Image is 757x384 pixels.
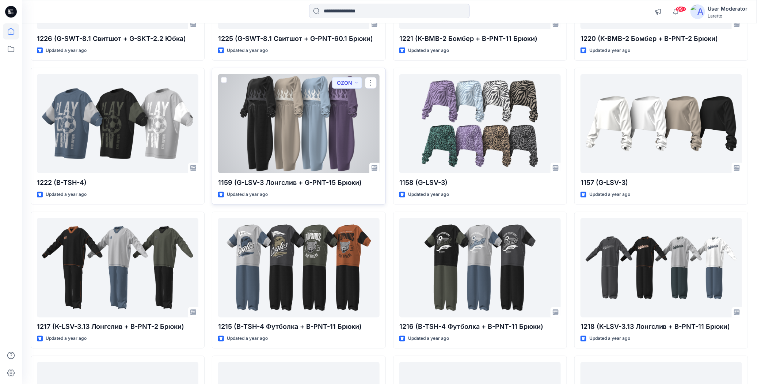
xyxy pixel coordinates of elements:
[708,13,748,19] div: Laretto
[37,34,198,44] p: 1226 (G-SWT-8.1 Свитшот + G-SKT-2.2 Юбка)
[227,191,268,198] p: Updated a year ago
[399,74,561,174] a: 1158 (G-LSV-3)
[46,191,87,198] p: Updated a year ago
[589,47,630,54] p: Updated a year ago
[399,34,561,44] p: 1221 (K-BMB-2 Бомбер + B-PNT-11 Брюки)
[218,322,380,332] p: 1215 (B-TSH-4 Футболка + B-PNT-11 Брюки)
[676,6,686,12] span: 99+
[691,4,705,19] img: avatar
[218,218,380,318] a: 1215 (B-TSH-4 Футболка + B-PNT-11 Брюки)
[46,335,87,343] p: Updated a year ago
[37,178,198,188] p: 1222 (B-TSH-4)
[589,335,630,343] p: Updated a year ago
[581,34,742,44] p: 1220 (K-BMB-2 Бомбер + B-PNT-2 Брюки)
[581,74,742,174] a: 1157 (G-LSV-3)
[408,47,449,54] p: Updated a year ago
[227,47,268,54] p: Updated a year ago
[581,218,742,318] a: 1218 (K-LSV-3.13 Лонгслив + B-PNT-11 Брюки)
[218,34,380,44] p: 1225 (G-SWT-8.1 Свитшот + G-PNT-60.1 Брюки)
[408,191,449,198] p: Updated a year ago
[581,322,742,332] p: 1218 (K-LSV-3.13 Лонгслив + B-PNT-11 Брюки)
[399,322,561,332] p: 1216 (B-TSH-4 Футболка + B-PNT-11 Брюки)
[399,218,561,318] a: 1216 (B-TSH-4 Футболка + B-PNT-11 Брюки)
[37,322,198,332] p: 1217 (K-LSV-3.13 Лонгслив + B-PNT-2 Брюки)
[708,4,748,13] div: User Moderator
[227,335,268,343] p: Updated a year ago
[37,74,198,174] a: 1222 (B-TSH-4)
[218,74,380,174] a: 1159 (G-LSV-3 Лонгслив + G-PNT-15 Брюки)
[218,178,380,188] p: 1159 (G-LSV-3 Лонгслив + G-PNT-15 Брюки)
[581,178,742,188] p: 1157 (G-LSV-3)
[589,191,630,198] p: Updated a year ago
[399,178,561,188] p: 1158 (G-LSV-3)
[46,47,87,54] p: Updated a year ago
[408,335,449,343] p: Updated a year ago
[37,218,198,318] a: 1217 (K-LSV-3.13 Лонгслив + B-PNT-2 Брюки)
